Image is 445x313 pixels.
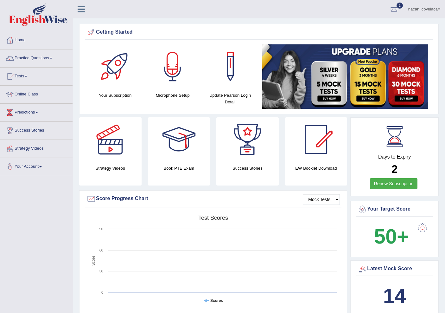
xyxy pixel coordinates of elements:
[0,68,73,83] a: Tests
[0,86,73,101] a: Online Class
[358,154,431,160] h4: Days to Expiry
[79,165,142,172] h4: Strategy Videos
[0,31,73,47] a: Home
[397,3,403,9] span: 1
[0,122,73,138] a: Success Stories
[374,225,409,248] b: 50+
[391,163,397,175] b: 2
[210,298,223,303] tspan: Scores
[370,178,418,189] a: Renew Subscription
[358,205,431,214] div: Your Target Score
[99,269,103,273] text: 30
[216,165,279,172] h4: Success Stories
[0,49,73,65] a: Practice Questions
[101,290,103,294] text: 0
[0,158,73,174] a: Your Account
[91,256,96,266] tspan: Score
[358,264,431,274] div: Latest Mock Score
[147,92,199,99] h4: Microphone Setup
[99,227,103,231] text: 90
[262,44,429,109] img: small5.jpg
[148,165,210,172] h4: Book PTE Exam
[99,248,103,252] text: 60
[285,165,347,172] h4: EW Booklet Download
[0,140,73,156] a: Strategy Videos
[0,104,73,120] a: Predictions
[86,194,340,204] div: Score Progress Chart
[198,215,228,221] tspan: Test scores
[205,92,256,105] h4: Update Pearson Login Detail
[86,28,431,37] div: Getting Started
[90,92,141,99] h4: Your Subscription
[383,284,406,308] b: 14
